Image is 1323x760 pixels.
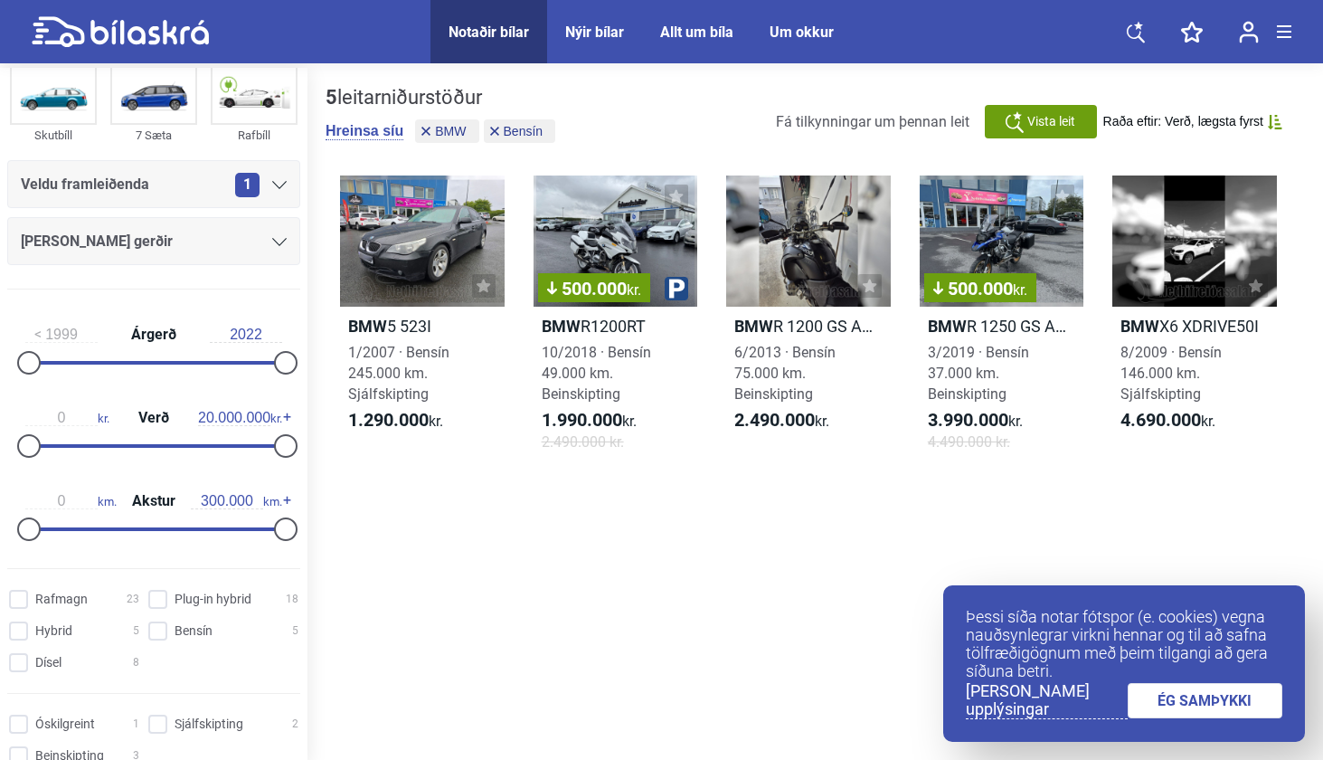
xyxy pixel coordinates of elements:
[1112,176,1277,469] a: BMWX6 XDRIVE50I8/2009 · Bensín146.000 km. Sjálfskipting4.690.000kr.
[110,125,197,146] div: 7 Sæta
[542,409,622,431] b: 1.990.000
[1013,281,1027,299] span: kr.
[292,715,298,734] span: 2
[534,316,698,337] h2: R1200RT
[435,125,466,138] span: BMW
[734,410,829,432] span: kr.
[1120,344,1222,403] span: 8/2009 · Bensín 146.000 km. Sjálfskipting
[542,432,624,452] span: 2.490.000 kr.
[660,24,733,41] a: Allt um bíla
[1112,316,1277,337] h2: X6 XDRIVE50I
[348,410,443,432] span: kr.
[21,172,149,197] span: Veldu framleiðenda
[133,622,139,641] span: 5
[326,86,337,109] b: 5
[191,493,282,509] span: km.
[175,590,251,609] span: Plug-in hybrid
[21,229,173,254] span: [PERSON_NAME] gerðir
[928,344,1029,403] span: 3/2019 · Bensín 37.000 km. Beinskipting
[1120,317,1159,336] b: BMW
[127,590,139,609] span: 23
[770,24,834,41] a: Um okkur
[133,653,139,672] span: 8
[286,590,298,609] span: 18
[1103,114,1263,129] span: Raða eftir: Verð, lægsta fyrst
[726,316,891,337] h2: R 1200 GS ADVENTURE
[933,280,1027,298] span: 500.000
[928,432,1010,452] span: 4.490.000 kr.
[1103,114,1282,129] button: Raða eftir: Verð, lægsta fyrst
[35,715,95,734] span: Óskilgreint
[734,317,773,336] b: BMW
[547,280,641,298] span: 500.000
[1027,112,1075,131] span: Vista leit
[348,344,449,403] span: 1/2007 · Bensín 245.000 km. Sjálfskipting
[175,715,243,734] span: Sjálfskipting
[35,622,72,641] span: Hybrid
[35,653,61,672] span: Dísel
[542,410,637,432] span: kr.
[928,410,1023,432] span: kr.
[776,113,969,130] span: Fá tilkynningar um þennan leit
[565,24,624,41] a: Nýir bílar
[25,493,117,509] span: km.
[340,176,505,469] a: BMW5 523I1/2007 · Bensín245.000 km. Sjálfskipting1.290.000kr.
[415,119,478,143] button: BMW
[1128,683,1283,718] a: ÉG SAMÞYKKI
[175,622,213,641] span: Bensín
[292,622,298,641] span: 5
[340,316,505,337] h2: 5 523I
[627,281,641,299] span: kr.
[326,122,403,140] button: Hreinsa síu
[542,344,651,403] span: 10/2018 · Bensín 49.000 km. Beinskipting
[35,590,88,609] span: Rafmagn
[928,317,967,336] b: BMW
[665,277,688,300] img: parking.png
[211,125,298,146] div: Rafbíll
[734,344,836,403] span: 6/2013 · Bensín 75.000 km. Beinskipting
[348,317,387,336] b: BMW
[966,608,1282,680] p: Þessi síða notar fótspor (e. cookies) vegna nauðsynlegrar virkni hennar og til að safna tölfræðig...
[1120,410,1215,432] span: kr.
[235,173,260,197] span: 1
[1239,21,1259,43] img: user-login.svg
[928,409,1008,431] b: 3.990.000
[198,410,282,426] span: kr.
[542,317,581,336] b: BMW
[484,119,556,143] button: Bensín
[134,411,174,425] span: Verð
[966,682,1128,719] a: [PERSON_NAME] upplýsingar
[734,409,815,431] b: 2.490.000
[127,328,181,342] span: Árgerð
[25,410,109,426] span: kr.
[449,24,529,41] a: Notaðir bílar
[10,125,97,146] div: Skutbíll
[1120,409,1201,431] b: 4.690.000
[920,176,1084,469] a: 500.000kr.BMWR 1250 GS ADVENTURE3/2019 · Bensín37.000 km. Beinskipting3.990.000kr.4.490.000 kr.
[726,176,891,469] a: BMWR 1200 GS ADVENTURE6/2013 · Bensín75.000 km. Beinskipting2.490.000kr.
[920,316,1084,337] h2: R 1250 GS ADVENTURE
[326,86,560,109] div: leitarniðurstöður
[128,494,180,508] span: Akstur
[348,409,429,431] b: 1.290.000
[133,715,139,734] span: 1
[534,176,698,469] a: 500.000kr.BMWR1200RT10/2018 · Bensín49.000 km. Beinskipting1.990.000kr.2.490.000 kr.
[504,125,543,138] span: Bensín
